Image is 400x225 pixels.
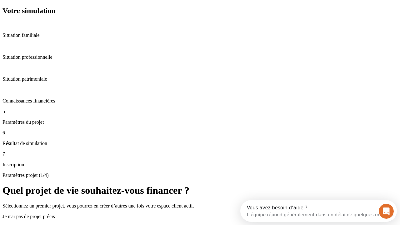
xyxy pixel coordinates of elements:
p: 5 [2,109,397,114]
p: Inscription [2,162,397,167]
p: Situation familiale [2,32,397,38]
p: Situation professionnelle [2,54,397,60]
div: L’équipe répond généralement dans un délai de quelques minutes. [7,10,154,17]
p: Je n'ai pas de projet précis [2,214,397,219]
p: Résultat de simulation [2,141,397,146]
iframe: Intercom live chat [379,204,394,219]
div: Vous avez besoin d’aide ? [7,5,154,10]
h1: Quel projet de vie souhaitez-vous financer ? [2,185,397,196]
p: 6 [2,130,397,136]
h2: Votre simulation [2,7,397,15]
p: Connaissances financières [2,98,397,104]
p: Situation patrimoniale [2,76,397,82]
p: Paramètres projet (1/4) [2,172,397,178]
p: Paramètres du projet [2,119,397,125]
div: Ouvrir le Messenger Intercom [2,2,172,20]
span: Sélectionnez un premier projet, vous pourrez en créer d’autres une fois votre espace client actif. [2,203,194,208]
p: 7 [2,151,397,157]
iframe: Intercom live chat discovery launcher [240,200,397,222]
